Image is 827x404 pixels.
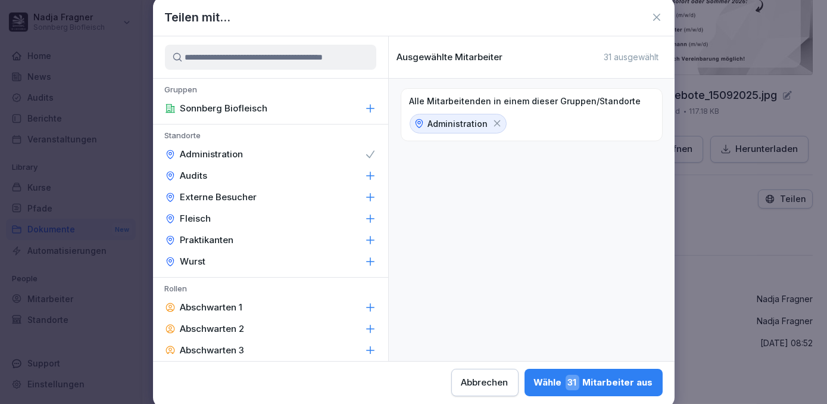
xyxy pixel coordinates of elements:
p: Praktikanten [180,234,234,246]
p: Externe Besucher [180,191,257,203]
p: Sonnberg Biofleisch [180,102,268,114]
p: Wurst [180,256,206,268]
p: Rollen [153,284,388,297]
p: Audits [180,170,208,182]
p: Gruppen [153,85,388,98]
p: Administration [180,148,244,160]
span: 31 [566,375,579,390]
div: Abbrechen [461,376,508,389]
p: 31 ausgewählt [604,52,659,63]
p: Ausgewählte Mitarbeiter [397,52,503,63]
p: Administration [428,117,488,130]
h1: Teilen mit... [165,8,231,26]
p: Abschwarten 2 [180,323,245,335]
p: Alle Mitarbeitenden in einem dieser Gruppen/Standorte [410,96,641,107]
div: Wähle Mitarbeiter aus [534,375,653,390]
button: Abbrechen [451,369,519,396]
p: Abschwarten 1 [180,302,243,313]
p: Standorte [153,130,388,144]
p: Fleisch [180,213,211,225]
p: Abschwarten 3 [180,344,245,356]
button: Wähle31Mitarbeiter aus [525,369,663,396]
